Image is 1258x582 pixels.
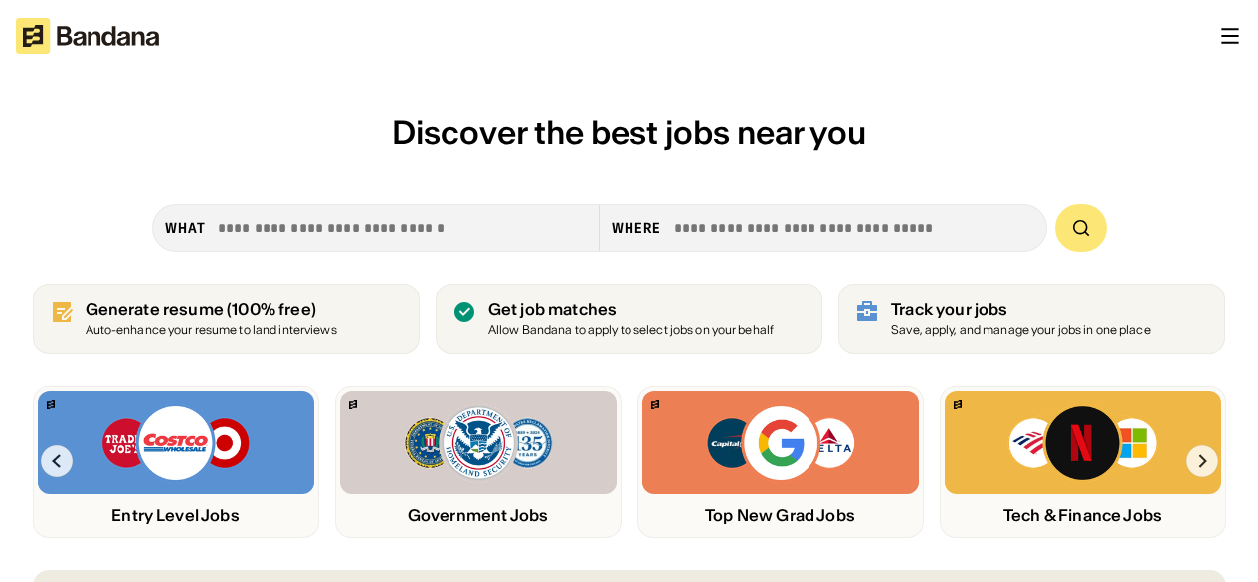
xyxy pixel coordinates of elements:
[227,299,316,319] span: (100% free)
[891,324,1151,337] div: Save, apply, and manage your jobs in one place
[392,112,866,153] span: Discover the best jobs near you
[86,324,337,337] div: Auto-enhance your resume to land interviews
[436,284,822,354] a: Get job matches Allow Bandana to apply to select jobs on your behalf
[349,400,357,409] img: Bandana logo
[891,300,1151,319] div: Track your jobs
[33,386,319,538] a: Bandana logoTrader Joe’s, Costco, Target logosEntry Level Jobs
[335,386,622,538] a: Bandana logoFBI, DHS, MWRD logosGovernment Jobs
[488,324,774,337] div: Allow Bandana to apply to select jobs on your behalf
[165,219,206,237] div: what
[612,219,662,237] div: Where
[838,284,1225,354] a: Track your jobs Save, apply, and manage your jobs in one place
[100,403,252,483] img: Trader Joe’s, Costco, Target logos
[33,284,420,354] a: Generate resume (100% free)Auto-enhance your resume to land interviews
[705,403,856,483] img: Capital One, Google, Delta logos
[47,400,55,409] img: Bandana logo
[41,445,73,477] img: Left Arrow
[954,400,962,409] img: Bandana logo
[38,506,314,525] div: Entry Level Jobs
[940,386,1226,538] a: Bandana logoBank of America, Netflix, Microsoft logosTech & Finance Jobs
[1186,445,1218,477] img: Right Arrow
[642,506,919,525] div: Top New Grad Jobs
[651,400,659,409] img: Bandana logo
[1007,403,1158,483] img: Bank of America, Netflix, Microsoft logos
[16,18,159,54] img: Bandana logotype
[403,403,554,483] img: FBI, DHS, MWRD logos
[945,506,1221,525] div: Tech & Finance Jobs
[488,300,774,319] div: Get job matches
[637,386,924,538] a: Bandana logoCapital One, Google, Delta logosTop New Grad Jobs
[340,506,617,525] div: Government Jobs
[86,300,337,319] div: Generate resume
